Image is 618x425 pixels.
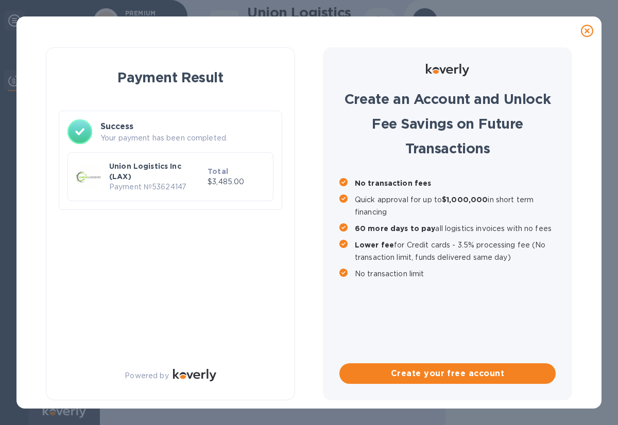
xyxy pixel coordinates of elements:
[442,196,488,204] b: $1,000,000
[100,120,273,133] h3: Success
[426,64,469,76] img: Logo
[63,64,278,90] h1: Payment Result
[125,370,168,381] p: Powered by
[208,176,265,187] p: $3,485.00
[109,182,203,192] p: Payment № 53624147
[109,161,203,182] p: Union Logistics Inc (LAX)
[173,369,216,381] img: Logo
[100,133,273,144] p: Your payment has been completed.
[339,86,556,161] h1: Create an Account and Unlock Fee Savings on Future Transactions
[355,224,436,233] b: 60 more days to pay
[348,367,547,380] span: Create your free account
[208,167,228,175] b: Total
[355,268,556,280] p: No transaction limit
[355,193,556,218] p: Quick approval for up to in short term financing
[355,179,432,187] b: No transaction fees
[339,363,556,384] button: Create your free account
[355,222,556,235] p: all logistics invoices with no fees
[355,239,556,263] p: for Credit cards - 3.5% processing fee (No transaction limit, funds delivered same day)
[355,241,394,249] b: Lower fee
